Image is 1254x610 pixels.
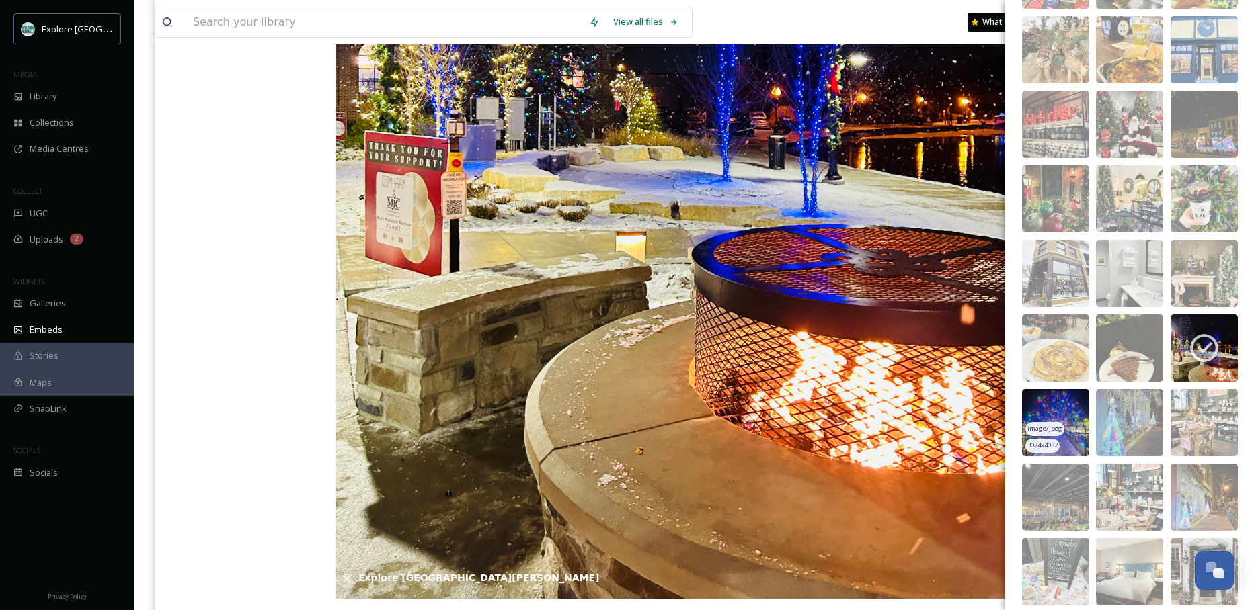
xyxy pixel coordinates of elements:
span: Collections [30,116,74,129]
img: e7951997-19e1-421b-b941-c29cb6360dc5.jpg [1171,16,1238,83]
img: ce8b4164-8109-4c6a-bf55-54ccd49c7387.jpg [1096,91,1163,158]
span: 3024 x 4032 [1027,441,1058,450]
img: 8f549fc8-c5ed-4138-abdb-ec2ce98366e0.jpg [1022,240,1089,307]
img: c0ef1f04-ceff-4c38-b01d-3418e7d920bb.jpg [1171,464,1238,531]
img: 7a9e43de-fff9-4b63-9baf-a2fd9c2e3d24.jpg [1022,389,1089,456]
span: COLLECT [13,186,42,196]
span: Socials [30,466,58,479]
span: Maps [30,376,52,389]
span: WIDGETS [13,276,44,286]
a: What's New [968,13,1035,32]
span: Explore [GEOGRAPHIC_DATA][PERSON_NAME] [42,22,227,35]
img: 91c280ee-79d8-46e9-a56c-9612b571f8c7.jpg [1022,314,1089,382]
img: 957787eb-bdec-4236-916e-e991dafe7082.jpg [1022,165,1089,232]
img: d5fd614b-319b-4bc8-8e7b-2c0116ba2ba7.jpg [1096,389,1163,456]
img: 2577b185-2f1b-4d52-9a11-3443eb9ad742.jpg [1022,16,1089,83]
img: ef92fd05-d092-441c-bf4f-d21995ea9ee2.jpg [1171,91,1238,158]
img: 64177e56-67b8-4d4d-85ba-6a914c58a251.jpg [1171,538,1238,605]
img: e189542e-fb17-4285-b1c8-72192e899144.jpg [1171,240,1238,307]
img: ff54b7de-796b-474c-b2d2-99c1474eb378.jpg [1096,314,1163,382]
span: MEDIA [13,69,37,79]
input: Search your library [186,7,582,37]
img: 2feae0b1-e391-4446-aa79-0dd2d83b3085.jpg [1171,165,1238,232]
img: 0b1bca8b-4b94-4502-a0a0-0298527b0e21.jpg [1171,314,1238,382]
span: UGC [30,207,48,220]
span: Media Centres [30,142,89,155]
span: SnapLink [30,402,67,415]
img: 67e7af72-b6c8-455a-acf8-98e6fe1b68aa.avif [22,22,35,36]
img: cc335853-d364-4874-9d32-71540dd88681.jpg [1096,240,1163,307]
div: Explore [GEOGRAPHIC_DATA][PERSON_NAME] [336,564,1052,592]
span: Embeds [30,323,63,336]
span: SOCIALS [13,445,40,455]
span: Stories [30,349,58,362]
img: 5d388e1b-049c-41da-b27b-7ea050cc252b.jpg [1096,165,1163,232]
img: bc631a90-aa7d-420a-b262-19bf0a0f24f2.jpg [1022,91,1089,158]
a: Privacy Policy [48,587,87,603]
img: b519f52a-bb5f-4736-b9b8-09b9ec0b542a.jpg [1022,538,1089,605]
a: View all files [606,9,685,35]
img: 15a75991-e335-44e4-8874-5d3533c8d71c.jpg [1096,538,1163,605]
span: Privacy Policy [48,592,87,601]
img: 56e98ae7-0f6d-4ec7-a127-46c21bb52663.jpg [1022,464,1089,531]
span: image/jpeg [1027,424,1062,433]
img: ffd58212-7286-435c-b449-c289475bee39.jpg [1096,464,1163,531]
span: Library [30,90,56,103]
span: Uploads [30,233,63,246]
button: Open Chat [1195,551,1234,590]
img: dca8d21b-8146-450f-8f0b-164cd3e836ea.jpg [1096,16,1163,83]
span: Galleries [30,297,66,310]
div: 2 [70,234,83,245]
img: 78b76746-cc83-495c-b3f3-bc966ad212f9.jpg [1171,389,1238,456]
